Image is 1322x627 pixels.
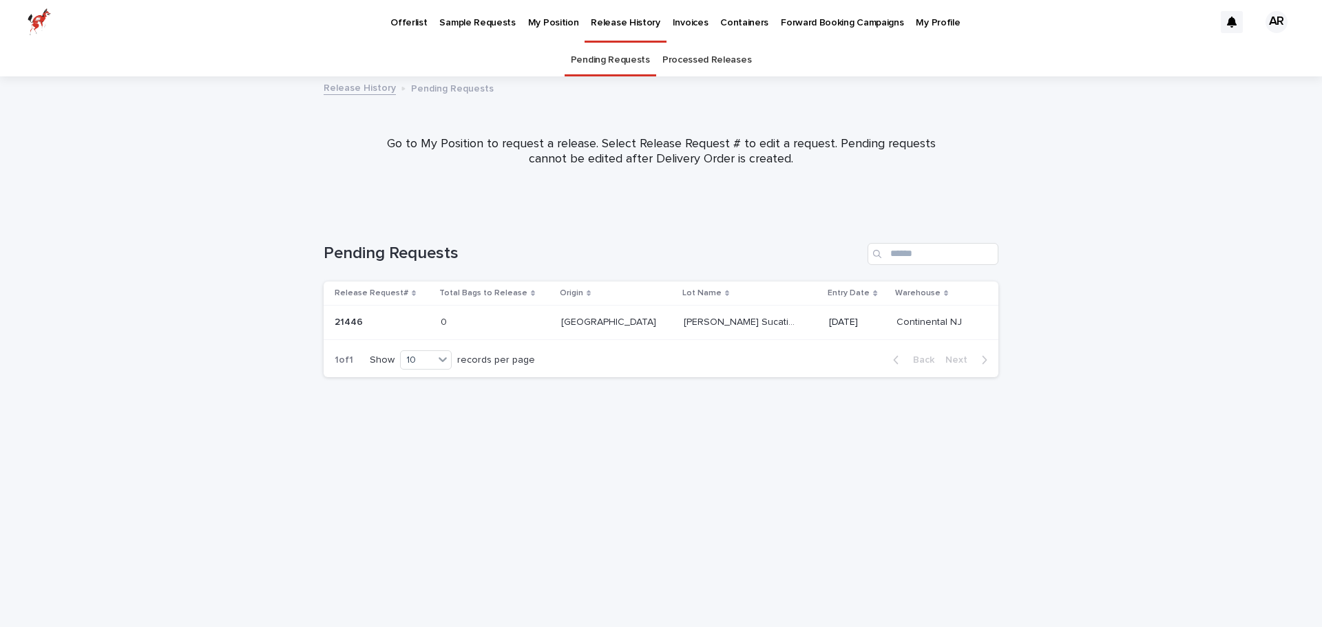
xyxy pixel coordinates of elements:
[945,355,976,365] span: Next
[940,354,998,366] button: Next
[868,243,998,265] input: Search
[882,354,940,366] button: Back
[335,314,366,328] p: 21446
[386,137,936,167] p: Go to My Position to request a release. Select Release Request # to edit a request. Pending reque...
[324,343,364,377] p: 1 of 1
[324,244,862,264] h1: Pending Requests
[324,79,396,95] a: Release History
[560,286,583,301] p: Origin
[905,355,934,365] span: Back
[457,354,535,366] p: records per page
[828,286,870,301] p: Entry Date
[441,314,450,328] p: 0
[335,286,408,301] p: Release Request#
[682,286,722,301] p: Lot Name
[571,44,650,76] a: Pending Requests
[324,306,998,340] tr: 2144621446 00 [GEOGRAPHIC_DATA][GEOGRAPHIC_DATA] [PERSON_NAME] Sucaticona - Bourbon[PERSON_NAME] ...
[662,44,751,76] a: Processed Releases
[561,314,659,328] p: [GEOGRAPHIC_DATA]
[829,317,885,328] p: [DATE]
[28,8,51,36] img: zttTXibQQrCfv9chImQE
[1266,11,1288,33] div: AR
[411,80,494,95] p: Pending Requests
[896,314,965,328] p: Continental NJ
[439,286,527,301] p: Total Bags to Release
[895,286,941,301] p: Warehouse
[370,354,395,366] p: Show
[684,314,801,328] p: Wilson Sucaticona - Bourbon
[401,353,434,368] div: 10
